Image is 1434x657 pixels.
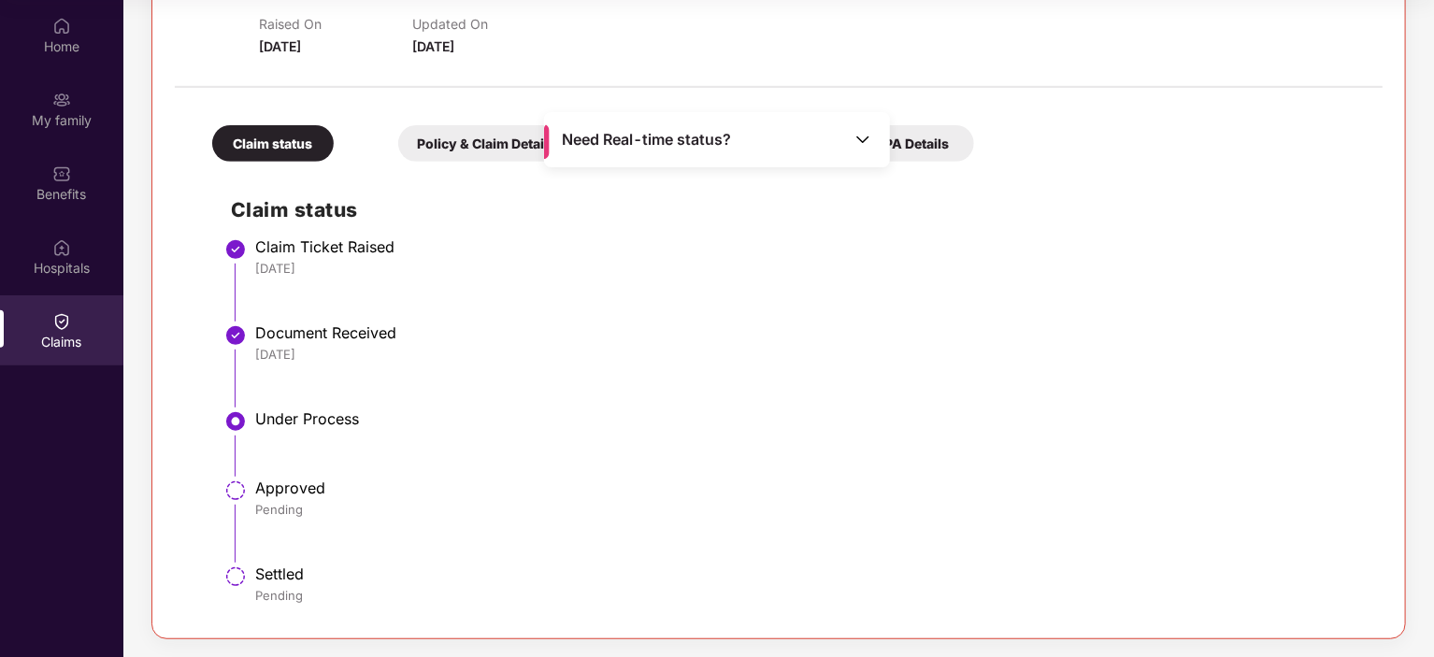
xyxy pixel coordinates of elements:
[412,16,566,32] p: Updated On
[212,125,334,162] div: Claim status
[224,410,247,433] img: svg+xml;base64,PHN2ZyBpZD0iU3RlcC1BY3RpdmUtMzJ4MzIiIHhtbG5zPSJodHRwOi8vd3d3LnczLm9yZy8yMDAwL3N2Zy...
[231,194,1364,225] h2: Claim status
[853,130,872,149] img: Toggle Icon
[398,125,574,162] div: Policy & Claim Details
[52,17,71,36] img: svg+xml;base64,PHN2ZyBpZD0iSG9tZSIgeG1sbnM9Imh0dHA6Ly93d3cudzMub3JnLzIwMDAvc3ZnIiB3aWR0aD0iMjAiIG...
[255,260,1364,277] div: [DATE]
[259,16,412,32] p: Raised On
[255,409,1364,428] div: Under Process
[255,564,1364,583] div: Settled
[52,91,71,109] img: svg+xml;base64,PHN2ZyB3aWR0aD0iMjAiIGhlaWdodD0iMjAiIHZpZXdCb3g9IjAgMCAyMCAyMCIgZmlsbD0ibm9uZSIgeG...
[255,587,1364,604] div: Pending
[562,130,731,150] span: Need Real-time status?
[224,479,247,502] img: svg+xml;base64,PHN2ZyBpZD0iU3RlcC1QZW5kaW5nLTMyeDMyIiB4bWxucz0iaHR0cDovL3d3dy53My5vcmcvMjAwMC9zdm...
[52,312,71,331] img: svg+xml;base64,PHN2ZyBpZD0iQ2xhaW0iIHhtbG5zPSJodHRwOi8vd3d3LnczLm9yZy8yMDAwL3N2ZyIgd2lkdGg9IjIwIi...
[255,346,1364,363] div: [DATE]
[853,125,974,162] div: TPA Details
[224,324,247,347] img: svg+xml;base64,PHN2ZyBpZD0iU3RlcC1Eb25lLTMyeDMyIiB4bWxucz0iaHR0cDovL3d3dy53My5vcmcvMjAwMC9zdmciIH...
[255,478,1364,497] div: Approved
[52,238,71,257] img: svg+xml;base64,PHN2ZyBpZD0iSG9zcGl0YWxzIiB4bWxucz0iaHR0cDovL3d3dy53My5vcmcvMjAwMC9zdmciIHdpZHRoPS...
[412,38,454,54] span: [DATE]
[224,238,247,261] img: svg+xml;base64,PHN2ZyBpZD0iU3RlcC1Eb25lLTMyeDMyIiB4bWxucz0iaHR0cDovL3d3dy53My5vcmcvMjAwMC9zdmciIH...
[255,323,1364,342] div: Document Received
[259,38,301,54] span: [DATE]
[52,164,71,183] img: svg+xml;base64,PHN2ZyBpZD0iQmVuZWZpdHMiIHhtbG5zPSJodHRwOi8vd3d3LnczLm9yZy8yMDAwL3N2ZyIgd2lkdGg9Ij...
[255,237,1364,256] div: Claim Ticket Raised
[224,565,247,588] img: svg+xml;base64,PHN2ZyBpZD0iU3RlcC1QZW5kaW5nLTMyeDMyIiB4bWxucz0iaHR0cDovL3d3dy53My5vcmcvMjAwMC9zdm...
[255,501,1364,518] div: Pending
